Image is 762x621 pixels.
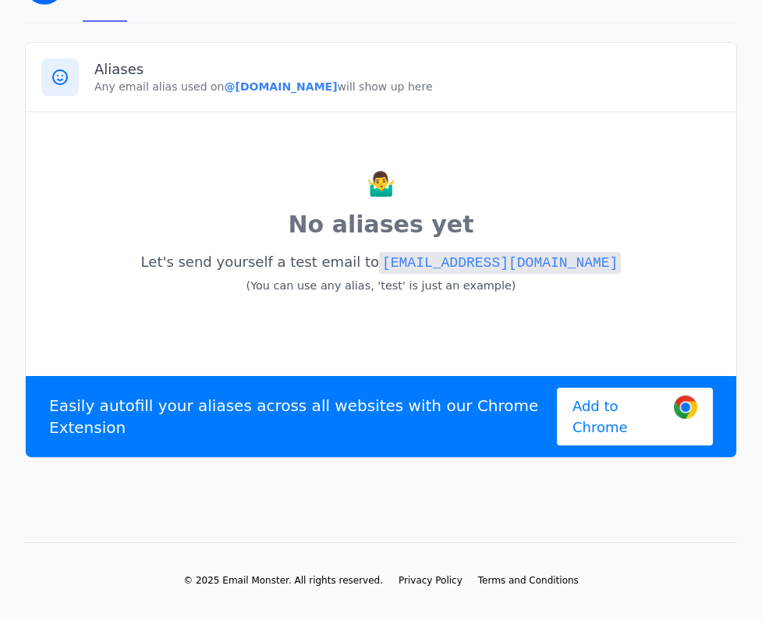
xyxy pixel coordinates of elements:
a: Terms and Conditions [478,574,579,587]
a: Add to Chrome [557,388,713,445]
p: Let's send yourself a test email to [41,248,721,300]
a: Privacy Policy [399,574,463,587]
h3: Aliases [94,60,721,79]
li: © 2025 Email Monster. All rights reserved. [183,574,383,587]
b: @[DOMAIN_NAME] [224,80,337,93]
a: [EMAIL_ADDRESS][DOMAIN_NAME] [379,254,621,270]
p: Any email alias used on will show up here [94,79,721,94]
img: Google Chrome Logo [674,396,697,419]
code: [EMAIL_ADDRESS][DOMAIN_NAME] [379,252,621,274]
span: Privacy Policy [399,575,463,586]
p: Easily autofill your aliases across all websites with our Chrome Extension [49,395,557,438]
span: Terms and Conditions [478,575,579,586]
p: 🤷‍♂️ [41,167,721,201]
span: Add to Chrome [572,396,662,438]
p: No aliases yet [41,208,721,242]
small: (You can use any alias, 'test' is just an example) [246,279,516,292]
